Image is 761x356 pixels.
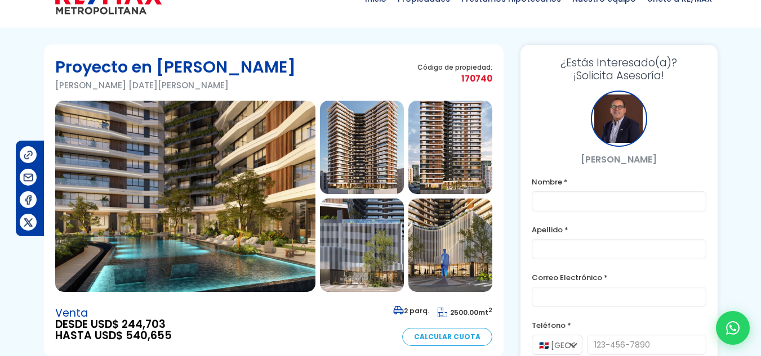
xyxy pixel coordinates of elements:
span: 2500.00 [450,308,478,317]
input: 123-456-7890 [587,335,706,355]
div: Hugo Pagan [591,91,647,147]
img: Compartir [23,194,34,206]
span: Venta [55,308,172,319]
img: Proyecto en Piantini [408,101,492,194]
span: DESDE USD$ 244,703 [55,319,172,330]
p: [PERSON_NAME] [532,152,706,166]
span: 2 parq. [393,306,429,316]
span: HASTA USD$ 540,655 [55,330,172,341]
img: Proyecto en Piantini [55,101,315,292]
img: Proyecto en Piantini [320,101,404,194]
span: mt [438,308,492,317]
img: Compartir [23,217,34,228]
img: Proyecto en Piantini [320,199,404,292]
h3: ¡Solicita Asesoría! [532,56,706,82]
img: Proyecto en Piantini [408,199,492,292]
h1: Proyecto en [PERSON_NAME] [55,56,296,78]
label: Apellido * [532,223,706,237]
label: Teléfono * [532,318,706,332]
label: Nombre * [532,175,706,189]
label: Correo Electrónico * [532,271,706,285]
sup: 2 [488,306,492,314]
a: Calcular Cuota [402,328,492,346]
span: Código de propiedad: [417,63,492,71]
img: Compartir [23,172,34,183]
span: ¿Estás Interesado(a)? [532,56,706,69]
img: Compartir [23,149,34,161]
p: [PERSON_NAME] [DATE][PERSON_NAME] [55,78,296,92]
span: 170740 [417,71,492,85]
